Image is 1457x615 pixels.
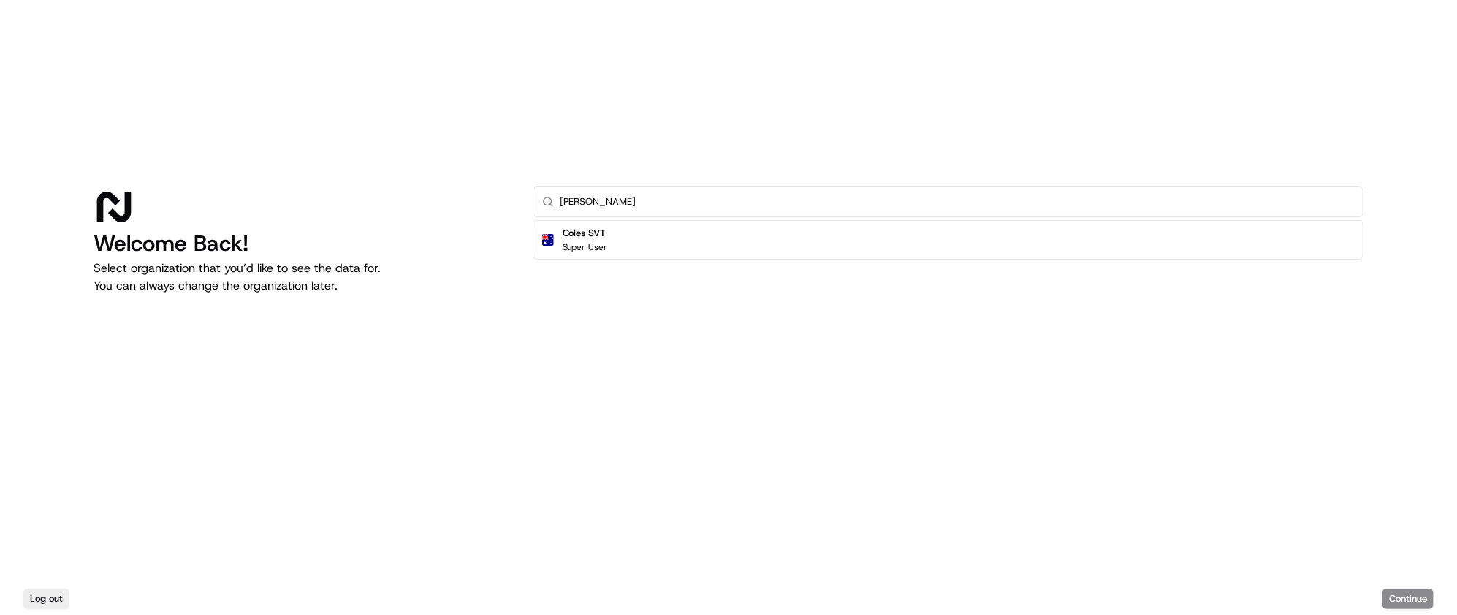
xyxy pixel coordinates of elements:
img: Flag of au [542,234,554,246]
input: Type to search... [560,187,1354,216]
p: Super User [563,241,608,253]
h2: Coles SVT [563,227,608,240]
p: Select organization that you’d like to see the data for. You can always change the organization l... [94,260,509,295]
h1: Welcome Back! [94,230,509,257]
button: Log out [23,589,69,609]
div: Suggestions [533,217,1363,263]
